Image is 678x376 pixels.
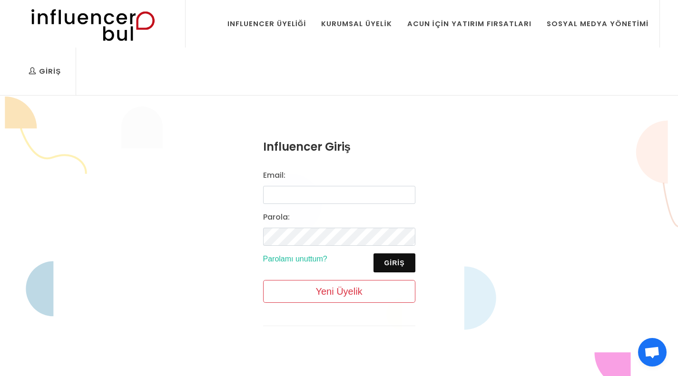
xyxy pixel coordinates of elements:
button: Giriş [373,253,415,272]
div: Kurumsal Üyelik [321,19,392,29]
div: Sosyal Medya Yönetimi [547,19,649,29]
label: Parola: [263,212,290,223]
a: Yeni Üyelik [263,280,415,303]
h3: Influencer Giriş [263,138,415,155]
div: Acun İçin Yatırım Fırsatları [407,19,531,29]
div: Influencer Üyeliği [227,19,306,29]
div: Open chat [638,338,667,366]
div: Giriş [29,66,61,77]
a: Parolamı unuttum? [263,255,327,263]
a: Giriş [21,48,68,95]
label: Email: [263,170,285,181]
